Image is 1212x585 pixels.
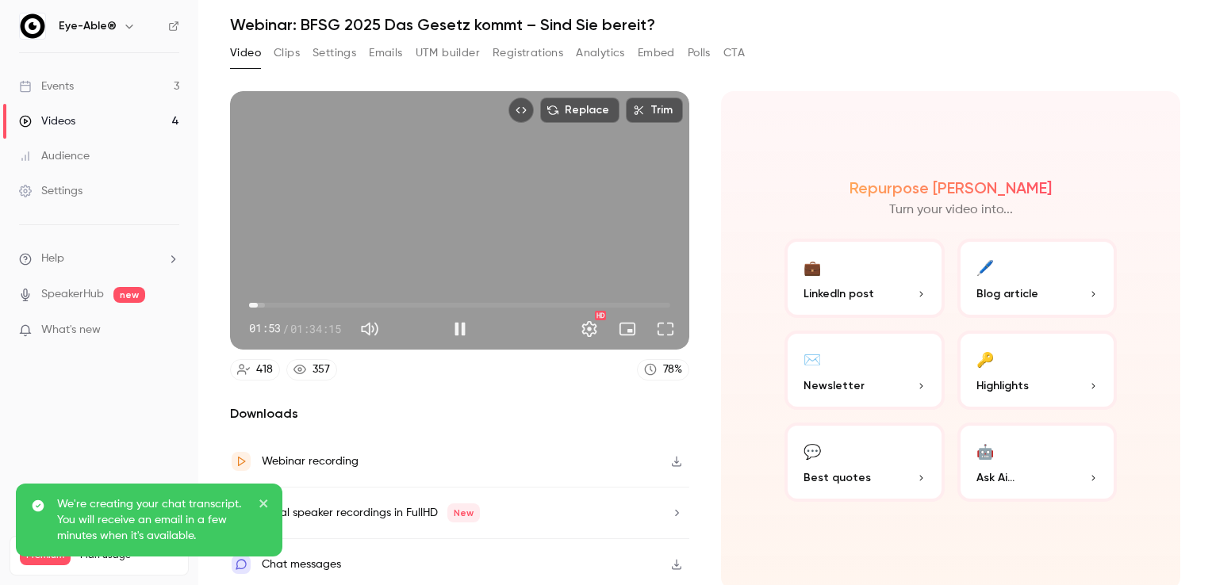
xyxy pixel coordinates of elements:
button: Mute [354,313,385,345]
span: What's new [41,322,101,338]
span: Blog article [976,285,1038,302]
button: Registrations [493,40,563,66]
div: HD [595,311,606,320]
button: Settings [313,40,356,66]
h6: Eye-Able® [59,18,117,34]
button: Pause [444,313,476,345]
button: Polls [688,40,711,66]
a: SpeakerHub [41,286,104,303]
button: close [259,496,270,515]
button: Embed [638,40,675,66]
li: help-dropdown-opener [19,250,179,267]
div: 🖊️ [976,254,994,279]
button: 💬Best quotes [784,422,945,502]
h2: Repurpose [PERSON_NAME] [850,178,1052,197]
span: Newsletter [804,377,865,394]
span: Ask Ai... [976,469,1014,486]
span: / [282,320,289,337]
button: Clips [274,40,300,66]
button: Trim [626,97,683,123]
iframe: Noticeable Trigger [160,323,179,338]
button: Video [230,40,261,66]
span: LinkedIn post [804,285,874,302]
div: 78 % [663,361,682,378]
button: Replace [540,97,619,123]
button: CTA [723,40,745,66]
span: new [113,287,145,303]
button: ✉️Newsletter [784,331,945,410]
div: 💼 [804,254,821,279]
span: 01:34:15 [290,320,341,337]
button: 💼LinkedIn post [784,239,945,318]
a: 418 [230,359,280,380]
a: 78% [637,359,689,380]
div: Videos [19,113,75,129]
div: 418 [256,361,273,378]
button: 🤖Ask Ai... [957,422,1118,502]
span: Help [41,250,64,267]
div: ✉️ [804,346,821,371]
button: Emails [369,40,402,66]
img: Eye-Able® [20,13,45,39]
button: Embed video [508,97,534,123]
button: Turn on miniplayer [612,313,643,345]
button: Full screen [650,313,681,345]
span: New [447,503,480,522]
div: Webinar recording [262,452,359,471]
a: 357 [286,359,337,380]
span: 01:53 [249,320,281,337]
span: Best quotes [804,469,871,486]
div: Events [19,78,74,94]
div: 🤖 [976,438,994,463]
div: 🔑 [976,346,994,371]
p: Turn your video into... [889,201,1013,220]
div: 357 [313,361,330,378]
button: UTM builder [416,40,480,66]
button: 🔑Highlights [957,331,1118,410]
h1: Webinar: BFSG 2025 Das Gesetz kommt – Sind Sie bereit? [230,15,1180,34]
div: 💬 [804,438,821,463]
div: Settings [19,183,82,199]
div: Local speaker recordings in FullHD [262,503,480,522]
div: Audience [19,148,90,164]
div: Chat messages [262,555,341,574]
button: Settings [573,313,605,345]
button: 🖊️Blog article [957,239,1118,318]
p: We're creating your chat transcript. You will receive an email in a few minutes when it's available. [57,496,247,544]
div: 01:53 [249,320,341,337]
span: Highlights [976,377,1029,394]
h2: Downloads [230,404,689,423]
button: Analytics [576,40,625,66]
